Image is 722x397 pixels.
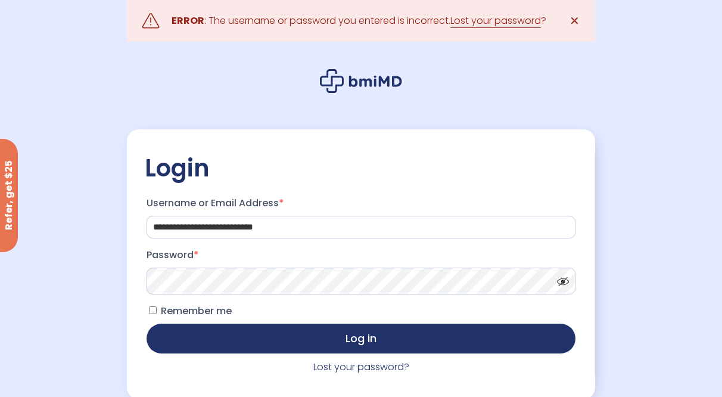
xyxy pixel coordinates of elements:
[147,324,575,353] button: Log in
[161,304,232,318] span: Remember me
[450,14,541,28] a: Lost your password
[145,153,577,183] h2: Login
[147,246,575,265] label: Password
[147,194,575,213] label: Username or Email Address
[149,306,157,314] input: Remember me
[313,360,409,374] a: Lost your password?
[569,13,580,29] span: ✕
[172,13,546,29] div: : The username or password you entered is incorrect. ?
[172,14,204,27] strong: ERROR
[562,9,586,33] a: ✕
